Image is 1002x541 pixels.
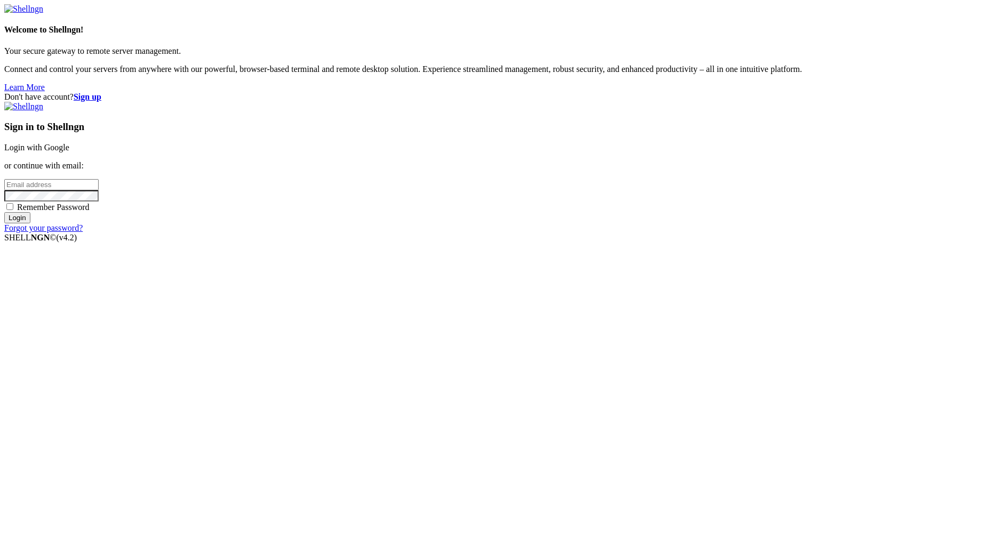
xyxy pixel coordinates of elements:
p: Connect and control your servers from anywhere with our powerful, browser-based terminal and remo... [4,64,998,74]
div: Don't have account? [4,92,998,102]
input: Remember Password [6,203,13,210]
a: Login with Google [4,143,69,152]
input: Login [4,212,30,223]
h4: Welcome to Shellngn! [4,25,998,35]
p: Your secure gateway to remote server management. [4,46,998,56]
span: 4.2.0 [57,233,77,242]
img: Shellngn [4,102,43,111]
span: Remember Password [17,203,90,212]
a: Forgot your password? [4,223,83,232]
a: Sign up [74,92,101,101]
img: Shellngn [4,4,43,14]
span: SHELL © [4,233,77,242]
a: Learn More [4,83,45,92]
b: NGN [31,233,50,242]
p: or continue with email: [4,161,998,171]
h3: Sign in to Shellngn [4,121,998,133]
input: Email address [4,179,99,190]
